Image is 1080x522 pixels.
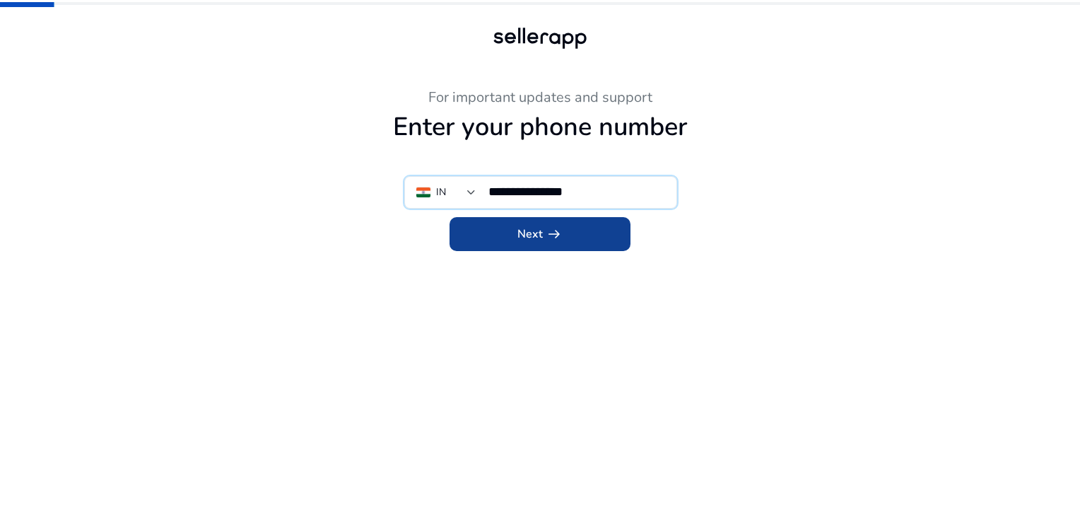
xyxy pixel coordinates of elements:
[450,217,630,251] button: Nextarrow_right_alt
[436,185,446,200] div: IN
[151,112,929,142] h1: Enter your phone number
[546,226,563,243] span: arrow_right_alt
[151,89,929,106] h3: For important updates and support
[517,226,563,243] span: Next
